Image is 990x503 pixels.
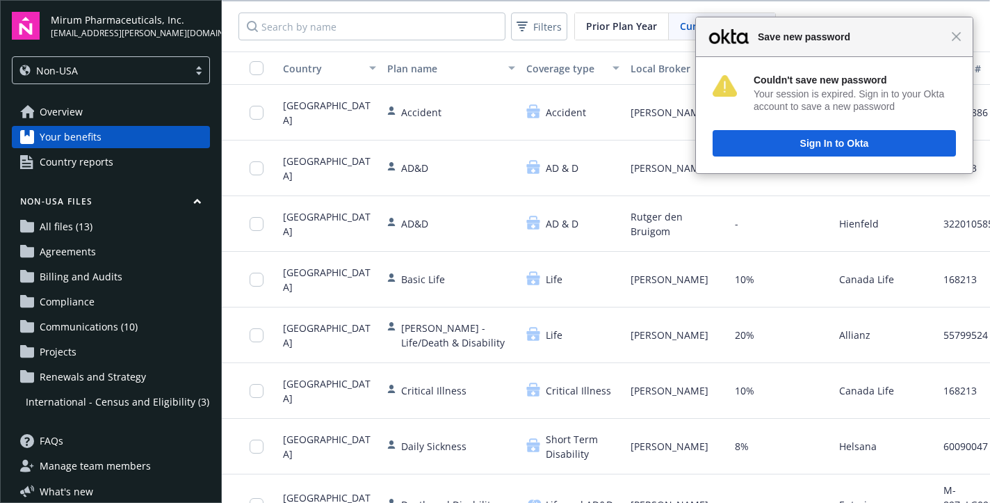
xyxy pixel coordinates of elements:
a: Your benefits [12,126,210,148]
span: 10% [735,383,754,398]
span: All files (13) [40,216,92,238]
span: [GEOGRAPHIC_DATA] [283,154,376,183]
input: Toggle Row Selected [250,273,263,287]
span: Short Term Disability [546,432,619,461]
span: [PERSON_NAME] - Life/Death & Disability [401,321,515,350]
span: Life [546,272,562,287]
span: 60090047 [943,439,988,454]
button: Non-USA Files [12,195,210,213]
span: [GEOGRAPHIC_DATA] [283,265,376,294]
span: Critical Illness [546,383,611,398]
a: Compliance [12,291,210,313]
div: Couldn't save new password [754,74,956,86]
span: Mirum Pharmaceuticals, Inc. [51,13,210,27]
input: Toggle Row Selected [250,161,263,175]
span: Renewals and Strategy [40,366,146,388]
span: Allianz [839,328,870,342]
span: [EMAIL_ADDRESS][PERSON_NAME][DOMAIN_NAME] [51,27,210,40]
span: [GEOGRAPHIC_DATA] [283,432,376,461]
button: Local Broker [625,51,729,85]
span: Current Plan Year [680,19,764,33]
span: [PERSON_NAME] [631,328,708,342]
input: Toggle Row Selected [250,106,263,120]
span: [PERSON_NAME] [631,105,708,120]
span: [PERSON_NAME] [631,383,708,398]
a: Communications (10) [12,316,210,338]
input: Toggle Row Selected [250,328,263,342]
span: Critical Illness [401,383,466,398]
span: Daily Sickness [401,439,466,454]
span: Canada Life [839,272,894,287]
a: All files (13) [12,216,210,238]
span: Overview [40,101,83,123]
span: Basic Life [401,272,445,287]
button: What's new [12,484,115,499]
div: Your session is expired. Sign in to your Okta account to save a new password [754,88,956,113]
span: Helsana [839,439,877,454]
button: Plan name [382,51,521,85]
span: [PERSON_NAME] [631,272,708,287]
a: Overview [12,101,210,123]
span: Close [951,31,961,42]
span: [PERSON_NAME] [631,439,708,454]
span: Hienfeld [839,216,879,231]
span: AD & D [546,161,578,175]
input: Search by name [238,13,505,40]
span: - [735,216,738,231]
span: Your benefits [40,126,102,148]
span: Filters [533,19,562,34]
span: Projects [40,341,76,363]
span: Life [546,328,562,342]
span: Country reports [40,151,113,173]
span: Manage team members [40,455,151,477]
span: What ' s new [40,484,93,499]
a: Country reports [12,151,210,173]
button: Coverage type [521,51,625,85]
span: [PERSON_NAME] [631,161,708,175]
a: Billing and Audits [12,266,210,288]
button: Filters [511,13,567,40]
span: [GEOGRAPHIC_DATA] [283,98,376,127]
span: [GEOGRAPHIC_DATA] [283,321,376,350]
span: [GEOGRAPHIC_DATA] [283,376,376,406]
button: Country [277,51,382,85]
img: navigator-logo.svg [12,12,40,40]
div: Local Broker [631,61,708,76]
a: Manage team members [12,455,210,477]
button: Sign In to Okta [713,130,956,157]
span: 8% [735,439,749,454]
a: Projects [12,341,210,363]
span: 168213 [943,272,977,287]
span: International - Census and Eligibility (3) [26,391,209,413]
span: AD&D [401,216,428,231]
span: Filters [514,17,565,37]
input: Toggle Row Selected [250,217,263,231]
a: Renewals and Strategy [12,366,210,388]
span: Canada Life [839,383,894,398]
span: 20% [735,328,754,342]
span: Non-USA [36,63,78,78]
span: Save new password [751,29,951,45]
input: Toggle Row Selected [250,384,263,398]
span: FAQs [40,430,63,452]
span: Compliance [40,291,95,313]
input: Select all [250,61,263,75]
span: AD & D [546,216,578,231]
span: 10% [735,272,754,287]
span: 168213 [943,383,977,398]
div: Coverage type [526,61,604,76]
span: Agreements [40,241,96,263]
a: Agreements [12,241,210,263]
div: Country [283,61,361,76]
img: 4LvBYCYYpWoWyuJ1JVHNRiIkgWa908llMfD4u4MVn9thWb4LAqcA2E7dTuhfAz7zqpCizxhzM8B7m4K22xBmQer5oNwiAX9iG... [713,75,737,97]
span: [GEOGRAPHIC_DATA] [283,209,376,239]
span: AD&D [401,161,428,175]
input: Toggle Row Selected [250,440,263,454]
div: Plan name [387,61,500,76]
span: Accident [546,105,586,120]
span: 55799524 [943,328,988,342]
span: Communications (10) [40,316,138,338]
a: FAQs [12,430,210,452]
button: Mirum Pharmaceuticals, Inc.[EMAIL_ADDRESS][PERSON_NAME][DOMAIN_NAME] [51,12,210,40]
a: International - Census and Eligibility (3) [12,391,210,413]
